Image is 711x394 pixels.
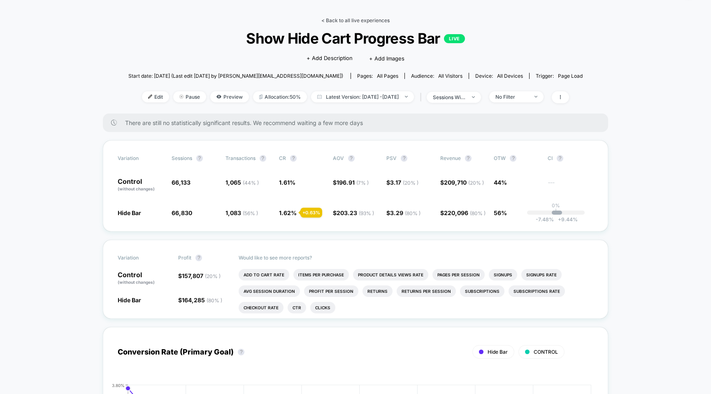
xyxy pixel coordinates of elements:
[444,34,465,43] p: LIVE
[433,94,466,100] div: sessions with impression
[510,155,516,162] button: ?
[118,297,141,304] span: Hide Bar
[432,269,485,280] li: Pages Per Session
[488,349,508,355] span: Hide Bar
[386,155,397,161] span: PSV
[238,349,244,355] button: ?
[182,272,221,279] span: 157,807
[472,96,475,98] img: end
[195,255,202,261] button: ?
[469,73,529,79] span: Device:
[118,186,155,191] span: (without changes)
[173,91,206,102] span: Pause
[460,285,504,297] li: Subscriptions
[386,209,421,216] span: $
[555,209,557,215] p: |
[243,180,259,186] span: ( 44 % )
[405,96,408,97] img: end
[401,155,407,162] button: ?
[196,155,203,162] button: ?
[307,54,353,63] span: + Add Description
[468,180,484,186] span: ( 20 % )
[403,180,418,186] span: ( 20 % )
[521,269,562,280] li: Signups Rate
[509,285,565,297] li: Subscriptions Rate
[112,382,125,387] tspan: 3.80%
[390,179,418,186] span: 3.17
[534,349,558,355] span: CONTROL
[494,179,507,186] span: 44%
[390,209,421,216] span: 3.29
[411,73,462,79] div: Audience:
[118,280,155,285] span: (without changes)
[142,91,169,102] span: Edit
[359,210,374,216] span: ( 93 % )
[497,73,523,79] span: all devices
[290,155,297,162] button: ?
[557,155,563,162] button: ?
[444,209,486,216] span: 220,096
[300,208,322,218] div: + 0.63 %
[333,155,344,161] span: AOV
[182,297,222,304] span: 164,285
[362,285,393,297] li: Returns
[118,271,170,285] p: Control
[548,180,593,192] span: ---
[239,255,593,261] p: Would like to see more reports?
[377,73,398,79] span: all pages
[253,91,307,102] span: Allocation: 50%
[207,297,222,304] span: ( 80 % )
[279,155,286,161] span: CR
[333,209,374,216] span: $
[536,216,554,222] span: -7.48 %
[357,73,398,79] div: Pages:
[304,285,358,297] li: Profit Per Session
[444,179,484,186] span: 209,710
[178,255,191,261] span: Profit
[178,297,222,304] span: $
[554,216,578,222] span: 9.44 %
[369,55,404,62] span: + Add Images
[172,155,192,161] span: Sessions
[397,285,456,297] li: Returns Per Session
[536,73,583,79] div: Trigger:
[288,302,306,313] li: Ctr
[333,179,369,186] span: $
[225,179,259,186] span: 1,065
[438,73,462,79] span: All Visitors
[489,269,517,280] li: Signups
[243,210,258,216] span: ( 56 % )
[494,155,539,162] span: OTW
[125,119,591,126] span: There are still no statistically significant results. We recommend waiting a few more days
[279,179,295,186] span: 1.61 %
[386,179,418,186] span: $
[311,91,414,102] span: Latest Version: [DATE] - [DATE]
[552,202,560,209] p: 0%
[260,155,266,162] button: ?
[225,209,258,216] span: 1,083
[172,179,191,186] span: 66,133
[118,178,163,192] p: Control
[321,17,390,23] a: < Back to all live experiences
[225,155,256,161] span: Transactions
[310,302,335,313] li: Clicks
[440,155,461,161] span: Revenue
[148,95,152,99] img: edit
[356,180,369,186] span: ( 7 % )
[470,210,486,216] span: ( 80 % )
[172,209,192,216] span: 66,830
[465,155,472,162] button: ?
[118,155,163,162] span: Variation
[317,95,322,99] img: calendar
[239,269,289,280] li: Add To Cart Rate
[495,94,528,100] div: No Filter
[128,73,343,79] span: Start date: [DATE] (Last edit [DATE] by [PERSON_NAME][EMAIL_ADDRESS][DOMAIN_NAME])
[118,209,141,216] span: Hide Bar
[440,179,484,186] span: $
[179,95,184,99] img: end
[210,91,249,102] span: Preview
[151,30,560,47] span: Show Hide Cart Progress Bar
[293,269,349,280] li: Items Per Purchase
[205,273,221,279] span: ( 20 % )
[259,95,263,99] img: rebalance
